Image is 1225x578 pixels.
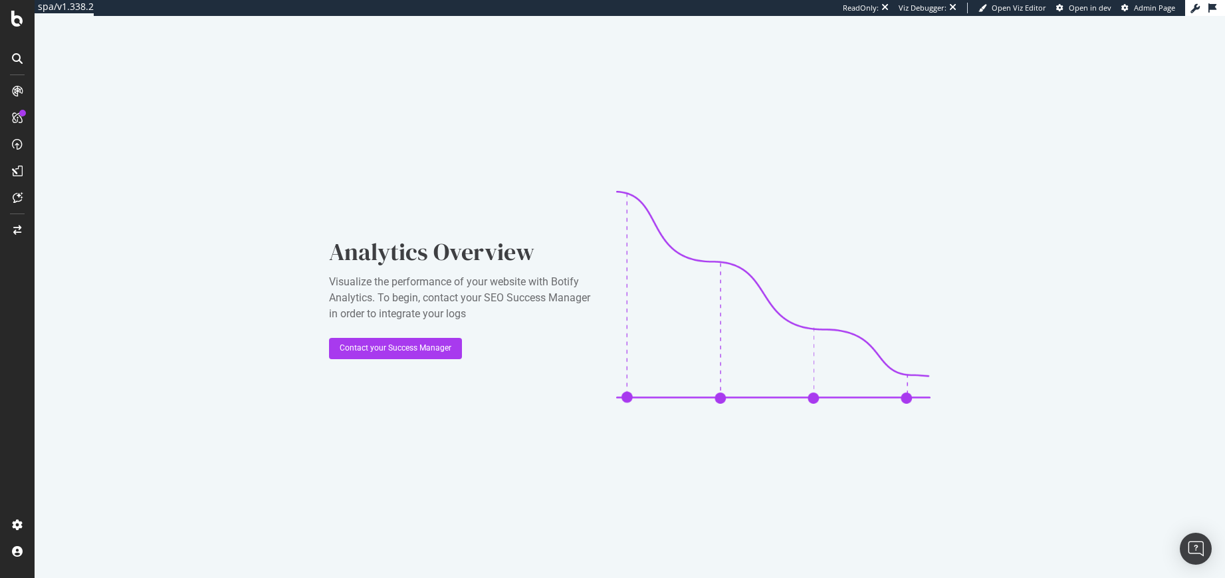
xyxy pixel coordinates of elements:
[329,338,462,359] button: Contact your Success Manager
[978,3,1046,13] a: Open Viz Editor
[843,3,879,13] div: ReadOnly:
[899,3,947,13] div: Viz Debugger:
[1069,3,1111,13] span: Open in dev
[1134,3,1175,13] span: Admin Page
[1180,533,1212,565] div: Open Intercom Messenger
[992,3,1046,13] span: Open Viz Editor
[340,343,451,354] div: Contact your Success Manager
[1121,3,1175,13] a: Admin Page
[1056,3,1111,13] a: Open in dev
[329,235,595,269] div: Analytics Overview
[616,191,930,404] img: CaL_T18e.png
[329,274,595,322] div: Visualize the performance of your website with Botify Analytics. To begin, contact your SEO Succe...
